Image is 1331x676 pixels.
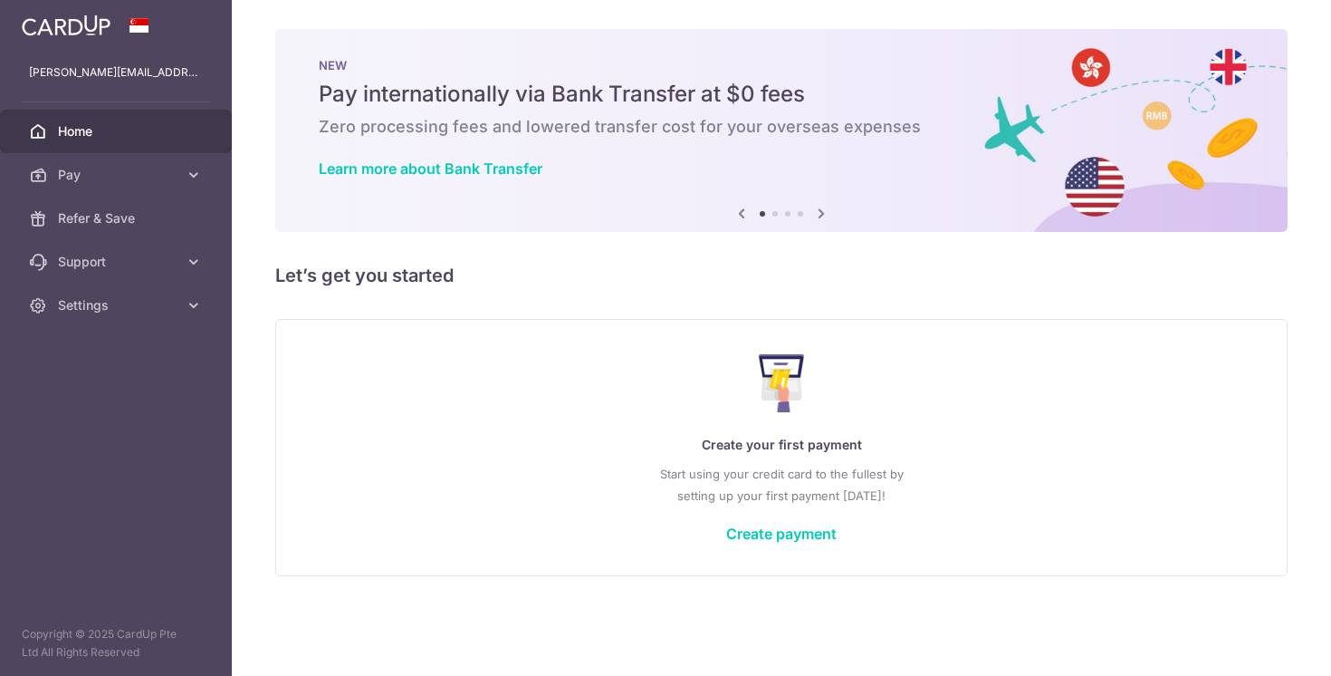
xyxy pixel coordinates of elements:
[275,29,1288,232] img: Bank transfer banner
[1214,622,1313,667] iframe: Opens a widget where you can find more information
[58,166,177,184] span: Pay
[58,122,177,140] span: Home
[22,14,110,36] img: CardUp
[319,58,1244,72] p: NEW
[759,354,805,412] img: Make Payment
[29,63,203,82] p: [PERSON_NAME][EMAIL_ADDRESS][DOMAIN_NAME]
[726,525,837,543] a: Create payment
[319,159,542,178] a: Learn more about Bank Transfer
[312,434,1250,456] p: Create your first payment
[275,261,1288,290] h5: Let’s get you started
[58,253,177,271] span: Support
[319,116,1244,138] h6: Zero processing fees and lowered transfer cost for your overseas expenses
[319,80,1244,109] h5: Pay internationally via Bank Transfer at $0 fees
[58,296,177,314] span: Settings
[58,209,177,227] span: Refer & Save
[312,463,1250,507] p: Start using your credit card to the fullest by setting up your first payment [DATE]!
